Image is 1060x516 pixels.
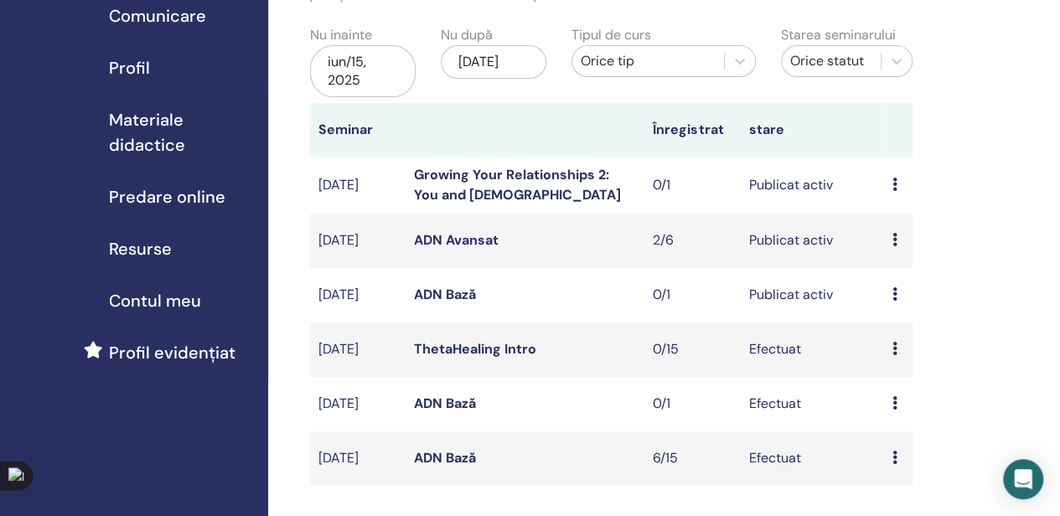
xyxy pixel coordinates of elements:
div: Orice statut [790,51,872,71]
label: Starea seminarului [781,25,896,45]
div: iun/15, 2025 [310,45,416,97]
span: Profil evidențiat [109,340,235,365]
td: 0/1 [644,377,740,431]
a: ThetaHealing Intro [414,340,536,358]
td: Efectuat [740,431,883,486]
div: Orice tip [581,51,716,71]
th: Înregistrat [644,103,740,157]
label: Tipul de curs [571,25,651,45]
span: Profil [109,55,150,80]
div: Open Intercom Messenger [1003,459,1043,499]
th: Seminar [310,103,406,157]
label: Nu inainte [310,25,372,45]
td: [DATE] [310,268,406,322]
a: Growing Your Relationships 2: You and [DEMOGRAPHIC_DATA] [414,166,621,204]
a: ADN Bază [414,449,476,467]
span: Resurse [109,236,172,261]
td: [DATE] [310,377,406,431]
span: Contul meu [109,288,201,313]
td: Efectuat [740,377,883,431]
td: Publicat activ [740,214,883,268]
span: Materiale didactice [109,107,255,157]
td: Publicat activ [740,268,883,322]
a: ADN Bază [414,286,476,303]
td: 0/15 [644,322,740,377]
label: Nu după [441,25,493,45]
td: [DATE] [310,157,406,214]
th: stare [740,103,883,157]
td: 0/1 [644,268,740,322]
td: [DATE] [310,214,406,268]
div: [DATE] [441,45,546,79]
a: ADN Bază [414,395,476,412]
td: 0/1 [644,157,740,214]
td: 6/15 [644,431,740,486]
td: [DATE] [310,431,406,486]
a: ADN Avansat [414,231,499,249]
td: Efectuat [740,322,883,377]
span: Predare online [109,184,225,209]
td: 2/6 [644,214,740,268]
td: [DATE] [310,322,406,377]
td: Publicat activ [740,157,883,214]
span: Comunicare [109,3,206,28]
